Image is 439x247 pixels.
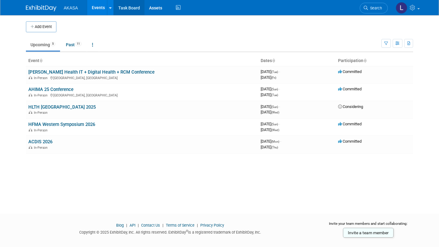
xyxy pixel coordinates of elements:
span: [DATE] [261,75,276,80]
a: HLTH [GEOGRAPHIC_DATA] 2025 [28,104,96,110]
span: (Sun) [271,88,278,91]
span: In-Person [34,146,49,150]
th: Participation [336,56,413,66]
th: Event [26,56,258,66]
a: ACDIS 2026 [28,139,52,144]
span: (Fri) [271,76,276,79]
a: AHIMA 25 Conference [28,87,73,92]
span: [DATE] [261,92,278,97]
span: | [195,223,199,228]
a: Privacy Policy [200,223,224,228]
span: - [280,139,281,144]
span: (Tue) [271,70,278,74]
a: Past11 [61,39,86,50]
span: [DATE] [261,127,279,132]
span: (Thu) [271,146,278,149]
span: [DATE] [261,110,279,114]
span: | [161,223,165,228]
img: In-Person Event [29,128,32,131]
div: Invite your team members and start collaborating: [323,221,413,230]
a: Contact Us [141,223,160,228]
img: In-Person Event [29,111,32,114]
span: [DATE] [261,122,280,126]
a: Sort by Event Name [39,58,42,63]
img: ExhibitDay [26,5,56,11]
a: Sort by Participation Type [363,58,366,63]
button: Add Event [26,21,56,32]
div: [GEOGRAPHIC_DATA], [GEOGRAPHIC_DATA] [28,92,256,97]
a: Terms of Service [166,223,195,228]
span: AKASA [64,5,78,10]
span: [DATE] [261,145,278,149]
span: 5 [50,42,55,46]
div: Copyright © 2025 ExhibitDay, Inc. All rights reserved. ExhibitDay is a registered trademark of Ex... [26,228,314,235]
span: Committed [338,87,362,91]
span: In-Person [34,111,49,115]
a: Upcoming5 [26,39,60,50]
a: Invite a team member [343,228,394,238]
span: - [279,122,280,126]
a: Blog [116,223,124,228]
sup: ® [186,229,188,233]
img: Libby Monette [396,2,407,14]
span: Considering [338,104,363,109]
span: (Wed) [271,111,279,114]
th: Dates [258,56,336,66]
span: | [136,223,140,228]
span: In-Person [34,76,49,80]
a: HFMA Western Symposium 2026 [28,122,95,127]
span: 11 [75,42,82,46]
img: In-Person Event [29,93,32,96]
a: [PERSON_NAME] Health IT + Digital Health + RCM Conference [28,69,155,75]
span: Search [368,6,382,10]
span: Committed [338,122,362,126]
span: | [125,223,129,228]
span: Committed [338,139,362,144]
span: [DATE] [261,69,280,74]
span: - [279,104,280,109]
span: [DATE] [261,104,280,109]
span: In-Person [34,128,49,132]
span: (Sun) [271,123,278,126]
span: Committed [338,69,362,74]
a: Search [360,3,388,13]
span: - [279,87,280,91]
span: (Tue) [271,93,278,97]
img: In-Person Event [29,146,32,149]
span: In-Person [34,93,49,97]
span: (Mon) [271,140,279,143]
a: Sort by Start Date [272,58,275,63]
span: (Wed) [271,128,279,132]
a: API [130,223,135,228]
div: [GEOGRAPHIC_DATA], [GEOGRAPHIC_DATA] [28,75,256,80]
span: - [279,69,280,74]
span: (Sun) [271,105,278,109]
span: [DATE] [261,139,281,144]
img: In-Person Event [29,76,32,79]
span: [DATE] [261,87,280,91]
